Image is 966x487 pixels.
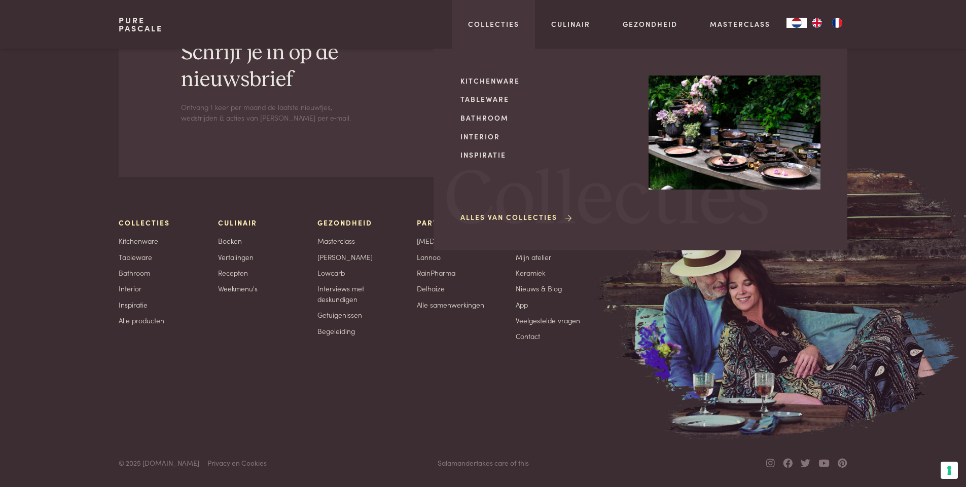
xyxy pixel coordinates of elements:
a: Masterclass [710,19,770,29]
a: Salamander [438,458,476,468]
a: Delhaize [417,283,445,294]
a: RainPharma [417,268,455,278]
a: Vertalingen [218,252,254,263]
p: Ontvang 1 keer per maand de laatste nieuwtjes, wedstrijden & acties van [PERSON_NAME] per e‑mail. [181,102,353,123]
span: © 2025 [DOMAIN_NAME] [119,458,199,468]
a: FR [827,18,847,28]
a: Kitchenware [460,76,632,86]
a: Keramiek [516,268,545,278]
a: Veelgestelde vragen [516,315,580,326]
a: Weekmenu's [218,283,258,294]
a: Tableware [460,94,632,104]
aside: Language selected: Nederlands [786,18,847,28]
a: Gezondheid [623,19,677,29]
a: Kitchenware [119,236,158,246]
div: Language [786,18,807,28]
a: Interior [119,283,141,294]
span: Collecties [444,162,770,239]
a: NL [786,18,807,28]
a: Begeleiding [317,326,355,336]
a: Lowcarb [317,268,345,278]
a: Privacy en Cookies [207,458,267,468]
span: Gezondheid [317,217,372,228]
a: Masterclass [317,236,355,246]
a: Alles van Collecties [460,212,574,222]
a: Interviews met deskundigen [317,283,401,304]
a: Mijn atelier [516,252,551,263]
a: Lannoo [417,252,441,263]
a: Bathroom [460,113,632,123]
a: Collecties [468,19,519,29]
a: PurePascale [119,16,163,32]
span: Culinair [218,217,257,228]
a: Recepten [218,268,248,278]
a: Boeken [218,236,242,246]
a: Alle samenwerkingen [417,299,484,310]
ul: Language list [807,18,847,28]
a: Inspiratie [119,299,148,310]
h2: Schrijf je in op de nieuwsbrief [181,40,413,94]
button: Uw voorkeuren voor toestemming voor trackingtechnologieën [941,462,958,479]
a: Culinair [551,19,590,29]
a: Nieuws & Blog [516,283,562,294]
span: Collecties [119,217,170,228]
span: Partners [417,217,459,228]
a: [PERSON_NAME] [317,252,373,263]
a: Interior [460,131,632,142]
a: Getuigenissen [317,310,362,320]
a: Tableware [119,252,152,263]
a: [MEDICAL_DATA] [417,236,472,246]
img: Collecties [649,76,820,190]
a: Bathroom [119,268,150,278]
a: Contact [516,331,540,342]
a: App [516,299,528,310]
a: Inspiratie [460,149,632,160]
a: EN [807,18,827,28]
a: Alle producten [119,315,164,326]
span: takes care of this [438,458,529,468]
